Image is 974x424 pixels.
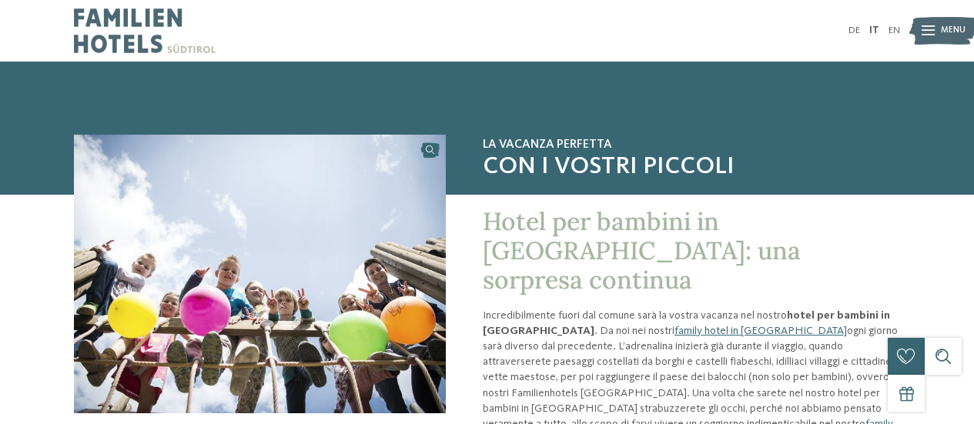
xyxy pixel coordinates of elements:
[941,25,966,37] span: Menu
[848,25,860,35] a: DE
[869,25,879,35] a: IT
[483,310,890,336] strong: hotel per bambini in [GEOGRAPHIC_DATA]
[483,138,900,152] span: La vacanza perfetta
[483,205,801,296] span: Hotel per bambini in [GEOGRAPHIC_DATA]: una sorpresa continua
[889,25,900,35] a: EN
[674,326,847,336] a: family hotel in [GEOGRAPHIC_DATA]
[483,152,900,182] span: con i vostri piccoli
[74,135,446,413] img: Hotel per bambini in Trentino: giochi e avventure a volontà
